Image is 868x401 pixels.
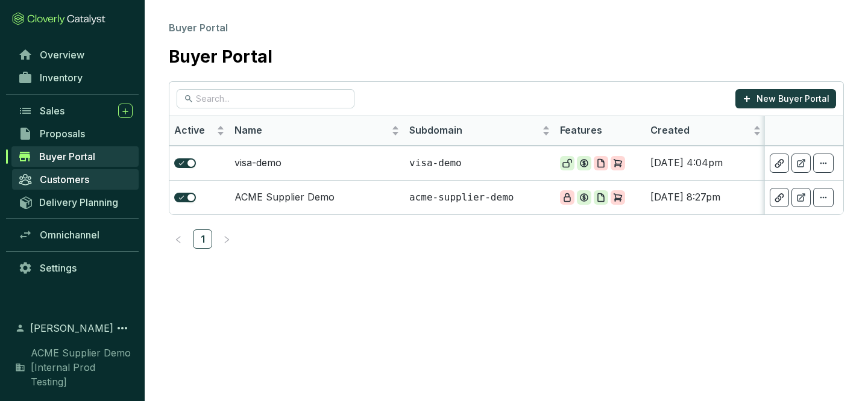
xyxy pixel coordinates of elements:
[169,229,188,249] li: Previous Page
[217,229,236,249] li: Next Page
[12,225,139,245] a: Omnichannel
[193,229,212,249] li: 1
[11,146,139,167] a: Buyer Portal
[31,346,133,389] span: ACME Supplier Demo [Internal Prod Testing]
[169,116,230,146] th: Active
[196,92,336,105] input: Search...
[756,93,829,105] p: New Buyer Portal
[646,116,766,146] th: Created
[169,229,188,249] button: left
[12,258,139,278] a: Settings
[169,47,272,67] h1: Buyer Portal
[174,235,183,244] span: left
[12,123,139,144] a: Proposals
[39,151,95,163] span: Buyer Portal
[40,105,64,117] span: Sales
[409,124,539,137] span: Subdomain
[40,229,99,241] span: Omnichannel
[174,124,214,137] span: Active
[409,157,550,170] p: visa-demo
[650,124,750,137] span: Created
[555,116,646,146] th: Features
[40,49,84,61] span: Overview
[193,230,212,248] a: 1
[12,101,139,121] a: Sales
[40,72,83,84] span: Inventory
[230,146,404,180] td: visa-demo
[217,229,236,249] button: right
[169,22,228,34] span: Buyer Portal
[30,321,113,335] span: [PERSON_NAME]
[646,146,766,180] td: [DATE] 4:04pm
[230,116,404,146] th: Name
[12,169,139,190] a: Customers
[404,116,555,146] th: Subdomain
[40,173,89,185] span: Customers
[40,128,85,140] span: Proposals
[230,180,404,214] td: ACME Supplier Demo
[12,67,139,88] a: Inventory
[646,180,766,214] td: [DATE] 8:27pm
[409,191,550,204] p: acme-supplier-demo
[12,45,139,65] a: Overview
[735,89,836,108] button: New Buyer Portal
[12,192,139,212] a: Delivery Planning
[222,235,231,244] span: right
[234,124,389,137] span: Name
[40,262,77,274] span: Settings
[39,196,118,208] span: Delivery Planning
